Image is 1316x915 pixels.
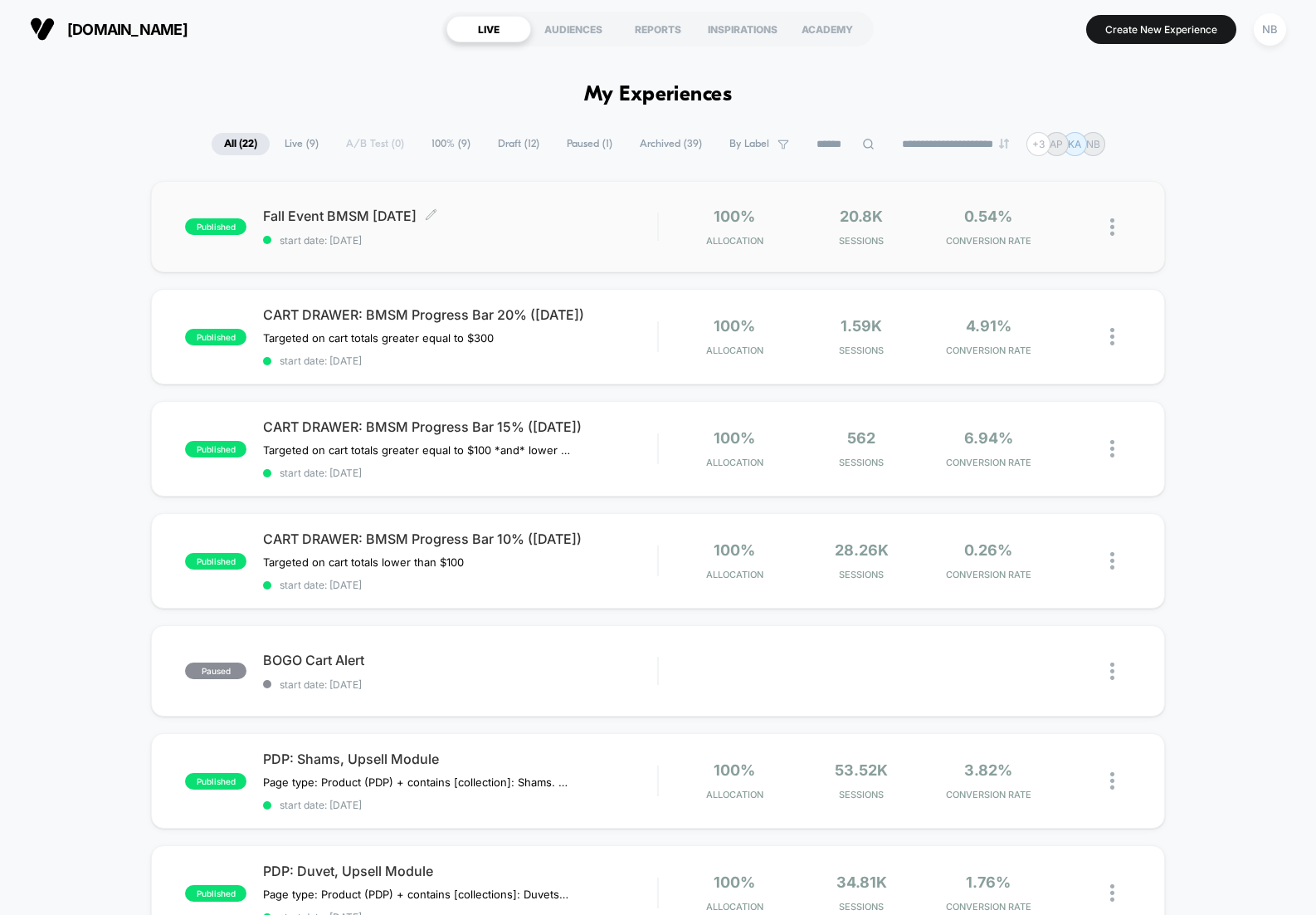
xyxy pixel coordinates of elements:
[714,761,755,779] span: 100%
[964,541,1012,559] span: 0.26%
[847,429,875,447] span: 562
[263,863,657,879] span: PDP: Duvet, Upsell Module
[531,16,616,42] div: AUDIENCES
[1050,138,1063,150] p: AP
[1110,440,1114,457] img: close
[929,345,1048,356] span: CONVERSION RATE
[627,133,714,155] span: Archived ( 39 )
[700,16,785,42] div: INSPIRATIONS
[185,553,246,570] span: published
[1249,12,1291,46] button: NB
[706,789,763,800] span: Allocation
[714,208,755,225] span: 100%
[1254,13,1286,46] div: NB
[841,317,882,335] span: 1.59k
[706,569,763,580] span: Allocation
[263,531,657,547] span: CART DRAWER: BMSM Progress Bar 10% ([DATE])
[802,345,921,356] span: Sessions
[1086,15,1236,44] button: Create New Experience
[929,789,1048,800] span: CONVERSION RATE
[1110,663,1114,680] img: close
[212,133,270,155] span: All ( 22 )
[929,457,1048,468] span: CONVERSION RATE
[263,751,657,767] span: PDP: Shams, Upsell Module
[185,885,246,902] span: published
[30,17,55,42] img: Visually logo
[263,208,657,224] span: Fall Event BMSM [DATE]
[263,467,657,479] span: start date: [DATE]
[1086,138,1100,150] p: NB
[714,541,755,559] span: 100%
[1110,884,1114,902] img: close
[1110,218,1114,236] img: close
[263,418,657,435] span: CART DRAWER: BMSM Progress Bar 15% ([DATE])
[263,306,657,323] span: CART DRAWER: BMSM Progress Bar 20% ([DATE])
[1110,552,1114,570] img: close
[67,21,188,38] span: [DOMAIN_NAME]
[802,457,921,468] span: Sessions
[966,873,1011,891] span: 1.76%
[263,799,657,811] span: start date: [DATE]
[802,235,921,247] span: Sessions
[706,457,763,468] span: Allocation
[263,776,571,789] span: Page type: Product (PDP) + contains [collection]: Shams. Shows Products from [selected products] ...
[584,83,733,107] h1: My Experiences
[964,761,1012,779] span: 3.82%
[185,218,246,235] span: published
[706,901,763,913] span: Allocation
[25,16,193,42] button: [DOMAIN_NAME]
[729,138,769,150] span: By Label
[802,569,921,580] span: Sessions
[1110,772,1114,790] img: close
[616,16,700,42] div: REPORTS
[1110,328,1114,345] img: close
[263,579,657,591] span: start date: [DATE]
[1026,132,1050,156] div: + 3
[485,133,552,155] span: Draft ( 12 )
[263,555,464,569] span: Targeted on cart totals lower than $100
[263,678,657,691] span: start date: [DATE]
[802,789,921,800] span: Sessions
[714,873,755,891] span: 100%
[964,208,1012,225] span: 0.54%
[263,888,571,901] span: Page type: Product (PDP) + contains [collections]: Duvets. Shows Products from [collections]down/...
[929,901,1048,913] span: CONVERSION RATE
[835,761,888,779] span: 53.52k
[835,541,889,559] span: 28.26k
[263,331,494,345] span: Targeted on cart totals greater equal to $300
[999,139,1009,149] img: end
[840,208,883,225] span: 20.8k
[966,317,1011,335] span: 4.91%
[714,429,755,447] span: 100%
[263,355,657,367] span: start date: [DATE]
[419,133,483,155] span: 100% ( 9 )
[706,345,763,356] span: Allocation
[785,16,870,42] div: ACADEMY
[185,663,246,679] span: paused
[185,329,246,345] span: published
[836,873,887,891] span: 34.81k
[929,235,1048,247] span: CONVERSION RATE
[263,652,657,668] span: BOGO Cart Alert
[706,235,763,247] span: Allocation
[1068,138,1081,150] p: KA
[714,317,755,335] span: 100%
[272,133,331,155] span: Live ( 9 )
[554,133,625,155] span: Paused ( 1 )
[263,443,571,457] span: Targeted on cart totals greater equal to $100 *and* lower than $300
[446,16,531,42] div: LIVE
[964,429,1013,447] span: 6.94%
[802,901,921,913] span: Sessions
[185,441,246,457] span: published
[263,234,657,247] span: start date: [DATE]
[929,569,1048,580] span: CONVERSION RATE
[185,773,246,790] span: published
